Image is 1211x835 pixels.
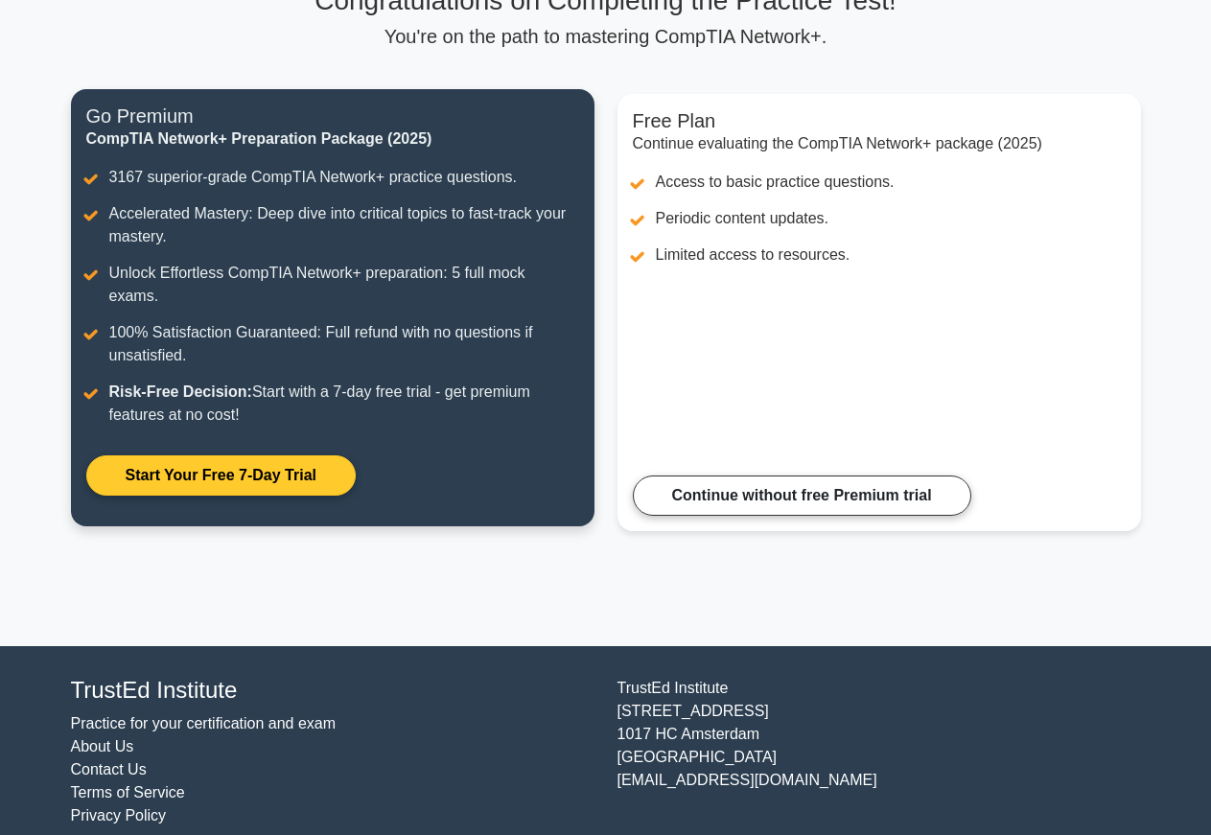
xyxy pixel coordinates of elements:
[71,677,594,705] h4: TrustEd Institute
[71,715,337,731] a: Practice for your certification and exam
[633,475,971,516] a: Continue without free Premium trial
[71,784,185,800] a: Terms of Service
[606,677,1153,827] div: TrustEd Institute [STREET_ADDRESS] 1017 HC Amsterdam [GEOGRAPHIC_DATA] [EMAIL_ADDRESS][DOMAIN_NAME]
[71,761,147,777] a: Contact Us
[71,807,167,823] a: Privacy Policy
[71,738,134,754] a: About Us
[86,455,356,496] a: Start Your Free 7-Day Trial
[71,25,1141,48] p: You're on the path to mastering CompTIA Network+.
